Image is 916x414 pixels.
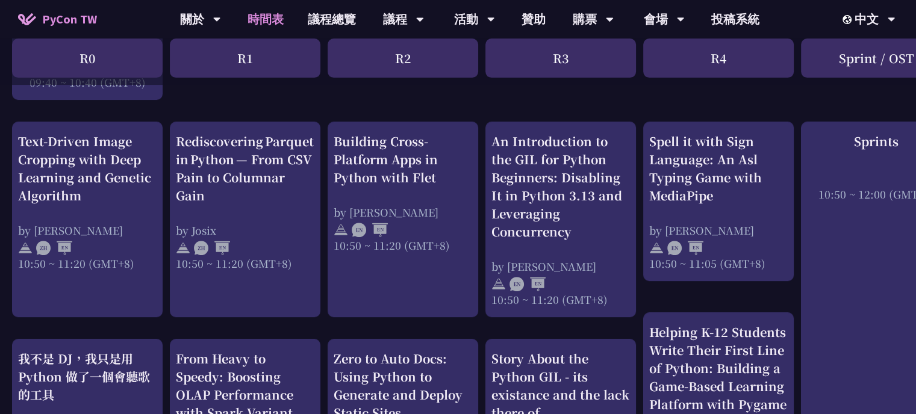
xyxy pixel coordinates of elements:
[649,132,788,271] a: Spell it with Sign Language: An Asl Typing Game with MediaPipe by [PERSON_NAME] 10:50 ~ 11:05 (GM...
[194,241,230,255] img: ZHEN.371966e.svg
[18,223,157,238] div: by [PERSON_NAME]
[6,4,109,34] a: PyCon TW
[491,132,630,307] a: An Introduction to the GIL for Python Beginners: Disabling It in Python 3.13 and Leveraging Concu...
[491,292,630,307] div: 10:50 ~ 11:20 (GMT+8)
[334,205,472,220] div: by [PERSON_NAME]
[334,238,472,253] div: 10:50 ~ 11:20 (GMT+8)
[649,223,788,238] div: by [PERSON_NAME]
[18,132,157,205] div: Text-Driven Image Cropping with Deep Learning and Genetic Algorithm
[36,241,72,255] img: ZHEN.371966e.svg
[176,223,314,238] div: by Josix
[18,241,33,255] img: svg+xml;base64,PHN2ZyB4bWxucz0iaHR0cDovL3d3dy53My5vcmcvMjAwMC9zdmciIHdpZHRoPSIyNCIgaGVpZ2h0PSIyNC...
[649,256,788,271] div: 10:50 ~ 11:05 (GMT+8)
[649,132,788,205] div: Spell it with Sign Language: An Asl Typing Game with MediaPipe
[12,39,163,78] div: R0
[18,132,157,271] a: Text-Driven Image Cropping with Deep Learning and Genetic Algorithm by [PERSON_NAME] 10:50 ~ 11:2...
[328,39,478,78] div: R2
[509,277,546,291] img: ENEN.5a408d1.svg
[643,39,794,78] div: R4
[18,256,157,271] div: 10:50 ~ 11:20 (GMT+8)
[485,39,636,78] div: R3
[176,256,314,271] div: 10:50 ~ 11:20 (GMT+8)
[352,223,388,237] img: ENEN.5a408d1.svg
[491,277,506,291] img: svg+xml;base64,PHN2ZyB4bWxucz0iaHR0cDovL3d3dy53My5vcmcvMjAwMC9zdmciIHdpZHRoPSIyNCIgaGVpZ2h0PSIyNC...
[170,39,320,78] div: R1
[18,350,157,404] div: 我不是 DJ，我只是用 Python 做了一個會聽歌的工具
[649,241,664,255] img: svg+xml;base64,PHN2ZyB4bWxucz0iaHR0cDovL3d3dy53My5vcmcvMjAwMC9zdmciIHdpZHRoPSIyNCIgaGVpZ2h0PSIyNC...
[176,132,314,205] div: Rediscovering Parquet in Python — From CSV Pain to Columnar Gain
[334,132,472,253] a: Building Cross-Platform Apps in Python with Flet by [PERSON_NAME] 10:50 ~ 11:20 (GMT+8)
[334,132,472,187] div: Building Cross-Platform Apps in Python with Flet
[18,13,36,25] img: Home icon of PyCon TW 2025
[176,132,314,271] a: Rediscovering Parquet in Python — From CSV Pain to Columnar Gain by Josix 10:50 ~ 11:20 (GMT+8)
[667,241,703,255] img: ENEN.5a408d1.svg
[491,132,630,241] div: An Introduction to the GIL for Python Beginners: Disabling It in Python 3.13 and Leveraging Concu...
[334,223,348,237] img: svg+xml;base64,PHN2ZyB4bWxucz0iaHR0cDovL3d3dy53My5vcmcvMjAwMC9zdmciIHdpZHRoPSIyNCIgaGVpZ2h0PSIyNC...
[42,10,97,28] span: PyCon TW
[491,259,630,274] div: by [PERSON_NAME]
[843,15,855,24] img: Locale Icon
[176,241,190,255] img: svg+xml;base64,PHN2ZyB4bWxucz0iaHR0cDovL3d3dy53My5vcmcvMjAwMC9zdmciIHdpZHRoPSIyNCIgaGVpZ2h0PSIyNC...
